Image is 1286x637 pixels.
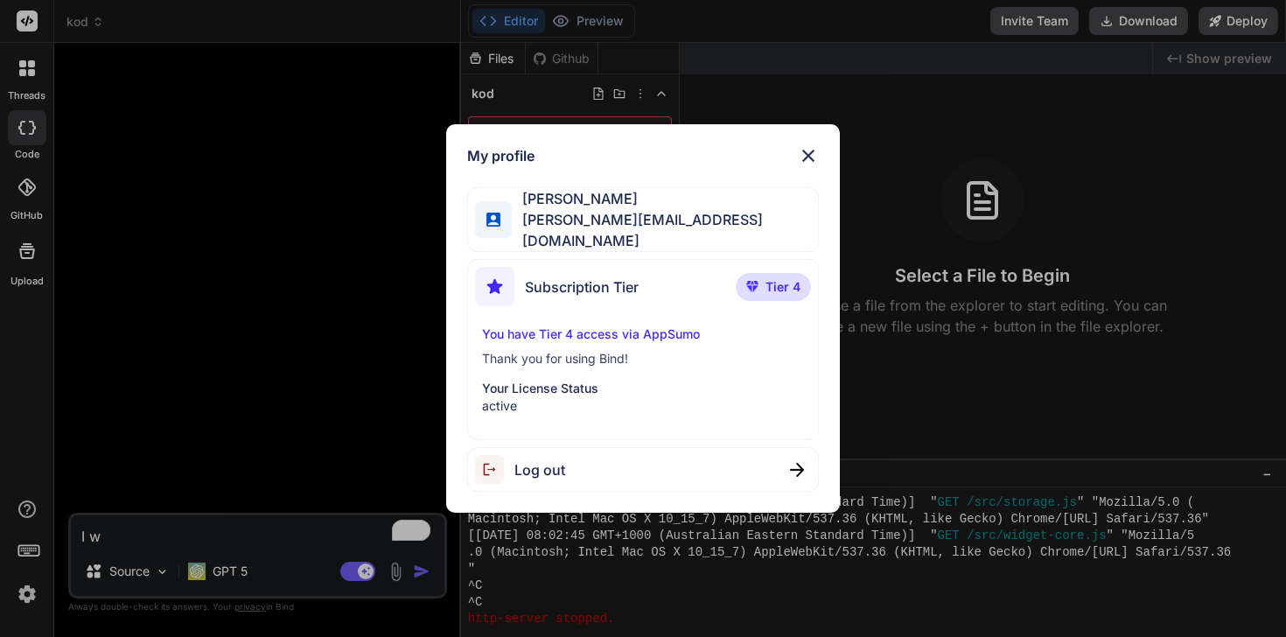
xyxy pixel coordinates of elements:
[765,278,800,296] span: Tier 4
[790,463,804,477] img: close
[525,276,639,297] span: Subscription Tier
[486,213,500,227] img: profile
[467,145,535,166] h1: My profile
[512,188,818,209] span: [PERSON_NAME]
[475,455,514,484] img: logout
[746,281,758,291] img: premium
[482,380,803,397] p: Your License Status
[482,397,803,415] p: active
[798,145,819,166] img: close
[514,459,565,480] span: Log out
[482,325,803,343] p: You have Tier 4 access via AppSumo
[512,209,818,251] span: [PERSON_NAME][EMAIL_ADDRESS][DOMAIN_NAME]
[482,350,803,367] p: Thank you for using Bind!
[475,267,514,306] img: subscription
